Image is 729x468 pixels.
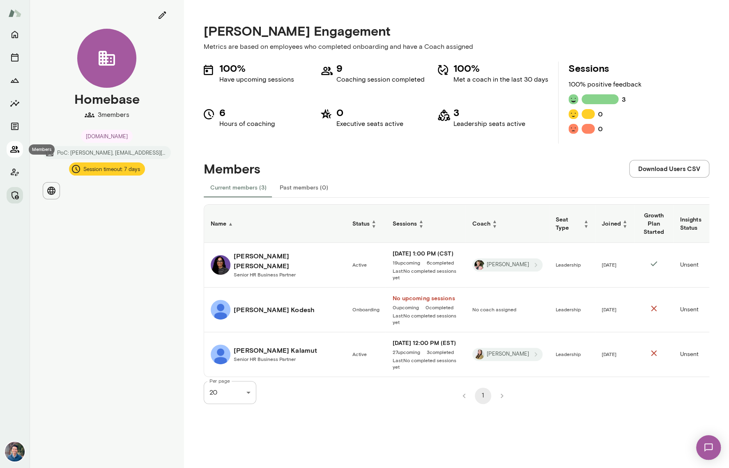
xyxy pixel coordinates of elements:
span: [DATE] [602,351,616,357]
h5: 3 [453,106,525,119]
label: Per page [209,377,230,384]
button: Home [7,26,23,43]
div: pagination [256,381,709,404]
div: Michelle Doan[PERSON_NAME] [472,348,543,361]
button: page 1 [475,388,491,404]
img: feedback icon [568,109,578,119]
h5: 100% [453,62,548,75]
h6: [PERSON_NAME] [PERSON_NAME] [234,251,339,271]
span: No coach assigned [472,306,516,312]
button: Documents [7,118,23,135]
p: Metrics are based on employees who completed onboarding and have a Coach assigned [204,42,709,52]
button: Insights [7,95,23,112]
span: ▲ [623,219,628,224]
h6: [PERSON_NAME] Kalamut [234,345,317,355]
span: Leadership [556,306,581,312]
span: ▼ [419,224,423,228]
a: Kate Kodesh[PERSON_NAME] Kodesh [211,300,339,320]
a: [DATE] 1:00 PM (CST) [392,249,459,258]
span: [PERSON_NAME] [482,350,534,358]
p: 100 % positive feedback [568,80,642,89]
nav: pagination navigation [455,388,511,404]
span: ▲ [371,219,376,224]
p: Executive seats active [336,119,403,129]
span: [PERSON_NAME] [482,261,534,269]
span: Active [352,351,366,357]
a: 6completed [426,259,453,266]
button: Current members (3) [204,178,273,197]
td: Unsent [674,332,725,377]
h4: Homebase [74,91,140,107]
img: Mento [8,5,21,21]
span: 19 upcoming [392,259,420,266]
div: Members [29,144,55,155]
button: Members [7,141,23,158]
span: Leadership [556,351,581,357]
h6: Insights Status [680,215,718,232]
a: No upcoming sessions [392,294,459,302]
span: ▲ [228,221,233,226]
a: 27upcoming [392,349,420,355]
p: Met a coach in the last 30 days [453,75,548,84]
span: Last: No completed sessions yet [392,357,459,370]
span: ▼ [584,224,589,228]
a: Cassidy Edwards[PERSON_NAME] [PERSON_NAME]Senior HR Business Partner [211,251,339,279]
span: ▼ [371,224,376,228]
span: [DATE] [602,262,616,267]
span: 27 upcoming [392,349,420,355]
h4: Members [204,161,260,176]
span: 0 upcoming [392,304,419,310]
h6: Growth Plan Started [641,211,667,236]
h6: Status [352,219,379,228]
span: ▼ [623,224,628,228]
a: 3completed [426,349,453,355]
a: 19upcoming [392,259,420,266]
img: Cassidy Edwards [211,255,230,275]
h6: Seat Type [556,215,589,232]
a: 0completed [425,304,453,310]
span: Senior HR Business Partner [234,356,296,362]
span: Leadership [556,262,581,267]
span: ▲ [492,219,497,224]
span: Session timeout: 7 days [78,165,145,174]
span: ▲ [419,219,423,224]
h4: [PERSON_NAME] Engagement [204,23,709,39]
div: 20 [204,381,256,404]
a: Kristina Kalamut[PERSON_NAME] KalamutSenior HR Business Partner [211,345,339,364]
p: 3 members [98,110,129,120]
span: Last: No completed sessions yet [392,267,459,281]
h6: [PERSON_NAME] Kodesh [234,305,315,315]
a: [DATE] 12:00 PM (EST) [392,339,459,347]
h6: Coach [472,219,543,228]
p: Coaching session completed [336,75,425,84]
img: Michelle Doan [474,349,484,359]
h5: Sessions [568,62,642,75]
span: ▲ [584,219,589,224]
h6: Joined [602,219,628,228]
h5: 6 [219,106,275,119]
span: [DATE] [602,306,616,312]
a: Last:No completed sessions yet [392,312,459,325]
span: 6 completed [426,259,453,266]
a: Last:No completed sessions yet [392,267,459,281]
button: Sessions [7,49,23,66]
h6: Sessions [392,219,459,228]
h5: 0 [336,106,403,119]
span: 3 completed [426,349,453,355]
p: Hours of coaching [219,119,275,129]
a: 0upcoming [392,304,419,310]
span: [DOMAIN_NAME] [81,132,133,141]
button: Client app [7,164,23,180]
img: Alex Yu [5,442,25,461]
span: PoC: [PERSON_NAME], [EMAIL_ADDRESS][DOMAIN_NAME] [52,149,171,157]
img: feedback icon [568,94,578,104]
img: feedback icon [568,124,578,134]
td: Unsent [674,288,725,332]
h5: 100% [219,62,294,75]
span: Last: No completed sessions yet [392,312,459,325]
img: Kristina Kalamut [211,345,230,364]
span: Onboarding [352,306,379,312]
